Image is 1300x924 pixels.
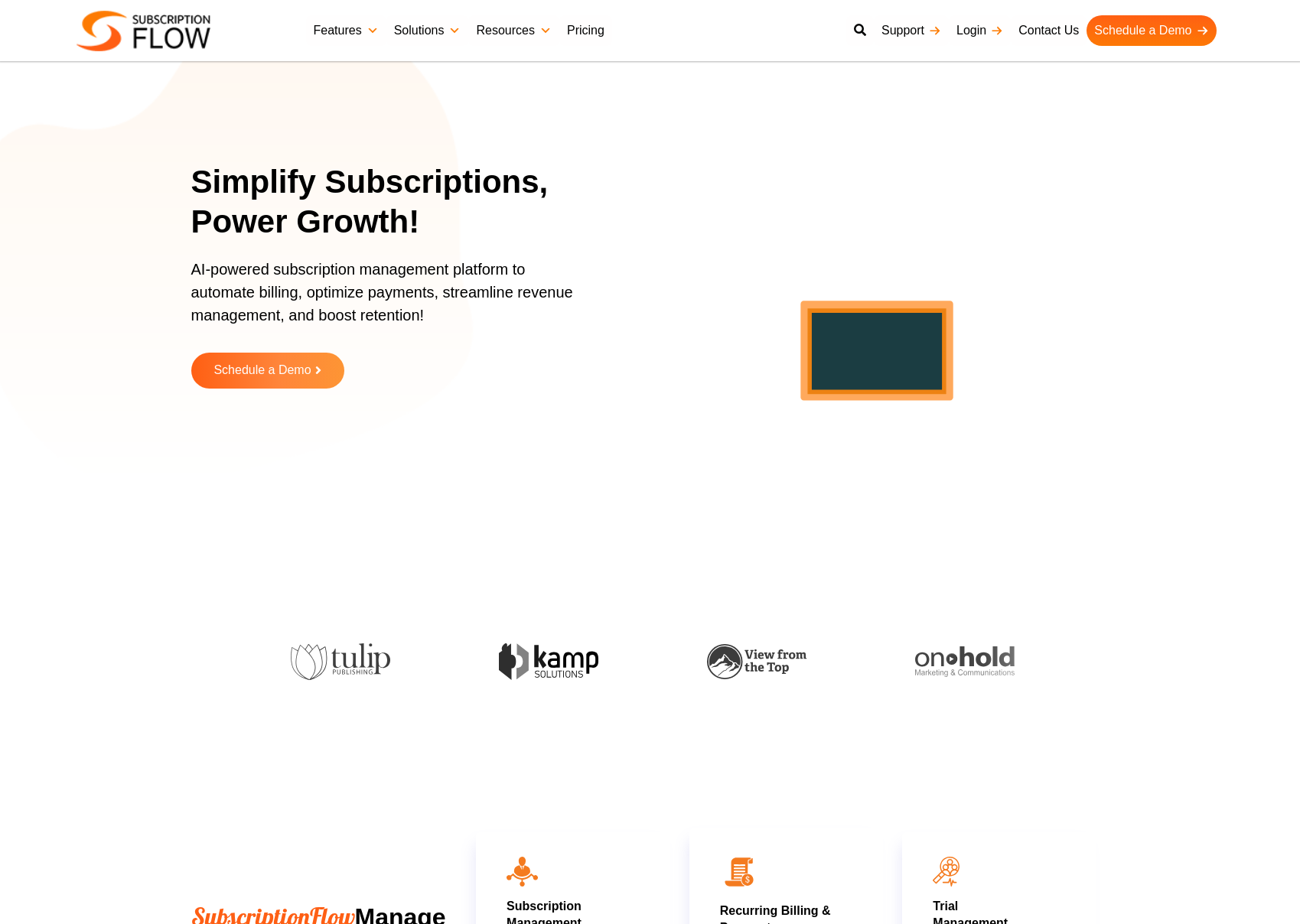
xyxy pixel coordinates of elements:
a: Support [874,15,949,46]
p: AI-powered subscription management platform to automate billing, optimize payments, streamline re... [191,258,589,342]
span: Schedule a Demo [213,364,311,377]
a: Schedule a Demo [1087,15,1216,46]
img: tulip-publishing [251,643,350,680]
a: Login [949,15,1011,46]
h1: Simplify Subscriptions, Power Growth! [191,162,608,242]
a: Resources [468,15,559,46]
img: kamp-solution [458,643,558,679]
a: Solutions [386,15,469,46]
a: Pricing [559,15,612,46]
img: icon11 [933,857,960,887]
img: onhold-marketing [875,646,974,677]
img: icon10 [507,857,538,886]
a: Schedule a Demo [191,353,344,389]
img: Subscriptionflow [77,11,210,51]
a: Contact Us [1011,15,1087,46]
img: view-from-the-top [666,644,766,680]
img: 02 [720,853,758,891]
a: Features [306,15,386,46]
